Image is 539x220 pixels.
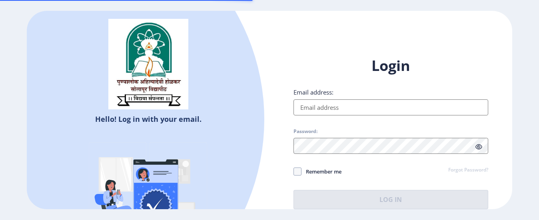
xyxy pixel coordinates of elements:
[293,128,317,135] label: Password:
[293,88,333,96] label: Email address:
[448,167,488,174] a: Forgot Password?
[293,56,488,75] h1: Login
[293,190,488,209] button: Log In
[108,19,188,109] img: sulogo.png
[301,167,341,176] span: Remember me
[293,99,488,115] input: Email address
